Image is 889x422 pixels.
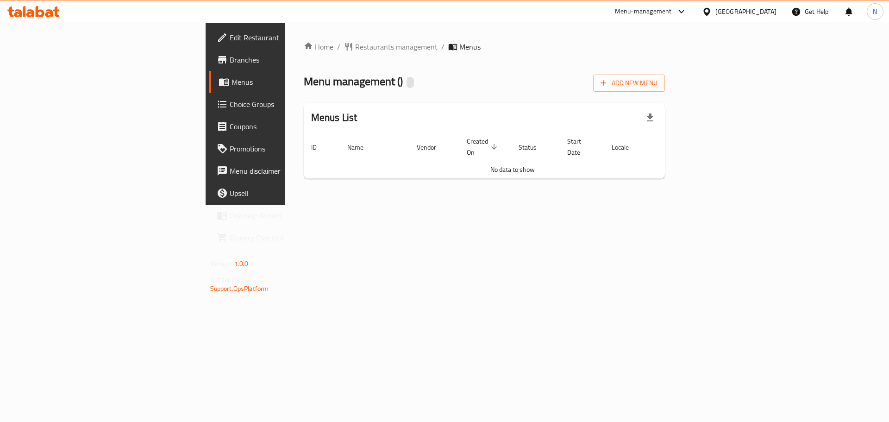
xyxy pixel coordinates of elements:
[601,77,657,89] span: Add New Menu
[230,188,347,199] span: Upsell
[304,71,403,92] span: Menu management ( )
[639,107,661,129] div: Export file
[441,41,444,52] li: /
[209,138,354,160] a: Promotions
[311,111,357,125] h2: Menus List
[230,143,347,154] span: Promotions
[344,41,438,52] a: Restaurants management
[230,54,347,65] span: Branches
[230,32,347,43] span: Edit Restaurant
[232,76,347,88] span: Menus
[209,49,354,71] a: Branches
[347,142,376,153] span: Name
[567,136,593,158] span: Start Date
[230,165,347,176] span: Menu disclaimer
[519,142,549,153] span: Status
[230,210,347,221] span: Coverage Report
[459,41,481,52] span: Menus
[209,115,354,138] a: Coupons
[209,93,354,115] a: Choice Groups
[209,71,354,93] a: Menus
[311,142,329,153] span: ID
[210,258,233,270] span: Version:
[230,121,347,132] span: Coupons
[209,204,354,227] a: Coverage Report
[230,99,347,110] span: Choice Groups
[652,133,721,161] th: Actions
[304,41,665,52] nav: breadcrumb
[490,164,535,176] span: No data to show
[467,136,500,158] span: Created On
[209,160,354,182] a: Menu disclaimer
[230,232,347,243] span: Grocery Checklist
[417,142,448,153] span: Vendor
[612,142,641,153] span: Locale
[209,227,354,249] a: Grocery Checklist
[355,41,438,52] span: Restaurants management
[715,6,776,17] div: [GEOGRAPHIC_DATA]
[210,283,269,295] a: Support.OpsPlatform
[234,258,249,270] span: 1.0.0
[210,273,253,285] span: Get support on:
[209,182,354,204] a: Upsell
[209,26,354,49] a: Edit Restaurant
[304,133,721,179] table: enhanced table
[615,6,672,17] div: Menu-management
[593,75,665,92] button: Add New Menu
[873,6,877,17] span: N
